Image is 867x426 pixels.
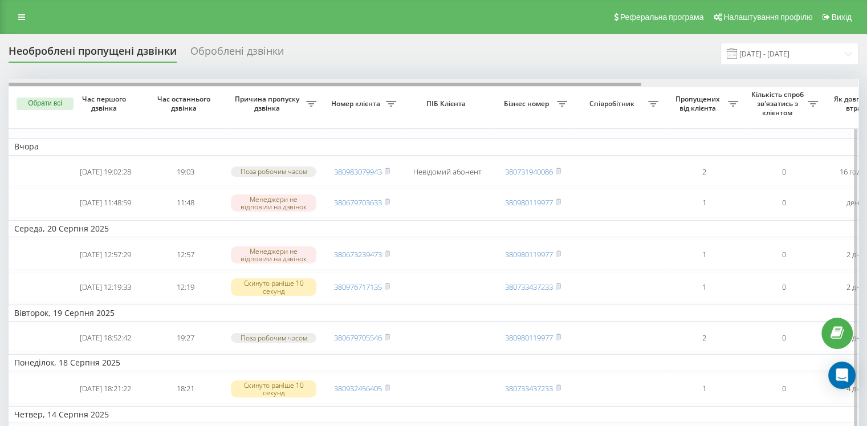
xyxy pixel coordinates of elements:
[402,158,493,186] td: Невідомий абонент
[334,383,382,393] a: 380932456405
[744,272,824,302] td: 0
[66,374,145,404] td: [DATE] 18:21:22
[664,240,744,270] td: 1
[334,249,382,259] a: 380673239473
[145,272,225,302] td: 12:19
[334,282,382,292] a: 380976717135
[145,324,225,352] td: 19:27
[66,324,145,352] td: [DATE] 18:52:42
[744,374,824,404] td: 0
[505,332,553,343] a: 380980119977
[154,95,216,112] span: Час останнього дзвінка
[579,99,648,108] span: Співробітник
[620,13,704,22] span: Реферальна програма
[17,98,74,110] button: Обрати всі
[750,90,808,117] span: Кількість спроб зв'язатись з клієнтом
[664,324,744,352] td: 2
[664,158,744,186] td: 2
[231,167,316,176] div: Поза робочим часом
[505,282,553,292] a: 380733437233
[412,99,483,108] span: ПІБ Клієнта
[231,194,316,212] div: Менеджери не відповіли на дзвінок
[505,383,553,393] a: 380733437233
[145,188,225,218] td: 11:48
[9,45,177,63] div: Необроблені пропущені дзвінки
[75,95,136,112] span: Час першого дзвінка
[723,13,812,22] span: Налаштування профілю
[664,272,744,302] td: 1
[145,158,225,186] td: 19:03
[145,374,225,404] td: 18:21
[66,188,145,218] td: [DATE] 11:48:59
[66,240,145,270] td: [DATE] 12:57:29
[505,249,553,259] a: 380980119977
[66,272,145,302] td: [DATE] 12:19:33
[334,197,382,208] a: 380679703633
[231,246,316,263] div: Менеджери не відповіли на дзвінок
[231,333,316,343] div: Поза робочим часом
[231,95,306,112] span: Причина пропуску дзвінка
[670,95,728,112] span: Пропущених від клієнта
[664,188,744,218] td: 1
[231,278,316,295] div: Скинуто раніше 10 секунд
[499,99,557,108] span: Бізнес номер
[828,362,856,389] div: Open Intercom Messenger
[505,197,553,208] a: 380980119977
[664,374,744,404] td: 1
[190,45,284,63] div: Оброблені дзвінки
[334,167,382,177] a: 380983079943
[145,240,225,270] td: 12:57
[744,158,824,186] td: 0
[231,380,316,397] div: Скинуто раніше 10 секунд
[505,167,553,177] a: 380731940086
[328,99,386,108] span: Номер клієнта
[66,158,145,186] td: [DATE] 19:02:28
[744,240,824,270] td: 0
[744,188,824,218] td: 0
[744,324,824,352] td: 0
[832,13,852,22] span: Вихід
[334,332,382,343] a: 380679705546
